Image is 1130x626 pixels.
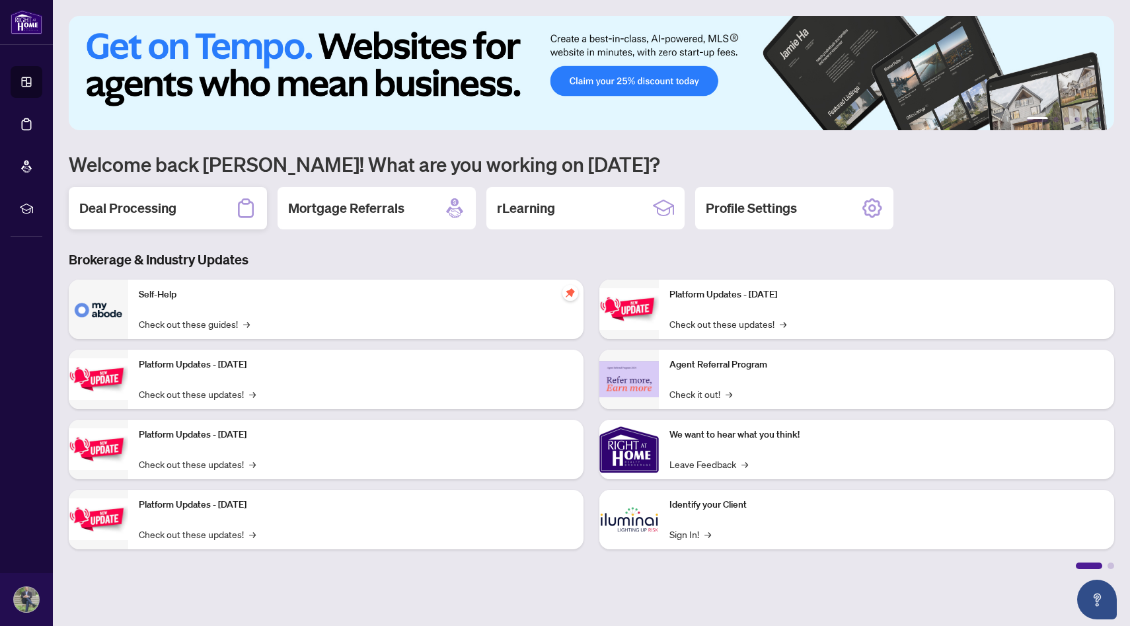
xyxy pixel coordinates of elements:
[139,457,256,471] a: Check out these updates!→
[599,361,659,397] img: Agent Referral Program
[1027,117,1048,122] button: 1
[562,285,578,301] span: pushpin
[14,587,39,612] img: Profile Icon
[669,288,1104,302] p: Platform Updates - [DATE]
[139,428,573,442] p: Platform Updates - [DATE]
[599,420,659,479] img: We want to hear what you think!
[139,387,256,401] a: Check out these updates!→
[11,10,42,34] img: logo
[669,457,748,471] a: Leave Feedback→
[69,498,128,540] img: Platform Updates - July 8, 2025
[780,317,786,331] span: →
[79,199,176,217] h2: Deal Processing
[249,527,256,541] span: →
[706,199,797,217] h2: Profile Settings
[599,490,659,549] img: Identify your Client
[1064,117,1069,122] button: 3
[1077,580,1117,619] button: Open asap
[69,151,1114,176] h1: Welcome back [PERSON_NAME]! What are you working on [DATE]?
[704,527,711,541] span: →
[669,498,1104,512] p: Identify your Client
[669,358,1104,372] p: Agent Referral Program
[249,457,256,471] span: →
[288,199,404,217] h2: Mortgage Referrals
[69,251,1114,269] h3: Brokerage & Industry Updates
[139,317,250,331] a: Check out these guides!→
[139,498,573,512] p: Platform Updates - [DATE]
[599,288,659,330] img: Platform Updates - June 23, 2025
[726,387,732,401] span: →
[139,527,256,541] a: Check out these updates!→
[1096,117,1101,122] button: 6
[1053,117,1059,122] button: 2
[243,317,250,331] span: →
[497,199,555,217] h2: rLearning
[669,317,786,331] a: Check out these updates!→
[69,428,128,470] img: Platform Updates - July 21, 2025
[69,16,1114,130] img: Slide 0
[249,387,256,401] span: →
[669,428,1104,442] p: We want to hear what you think!
[139,358,573,372] p: Platform Updates - [DATE]
[669,527,711,541] a: Sign In!→
[1085,117,1090,122] button: 5
[139,288,573,302] p: Self-Help
[669,387,732,401] a: Check it out!→
[69,358,128,400] img: Platform Updates - September 16, 2025
[741,457,748,471] span: →
[1074,117,1080,122] button: 4
[69,280,128,339] img: Self-Help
